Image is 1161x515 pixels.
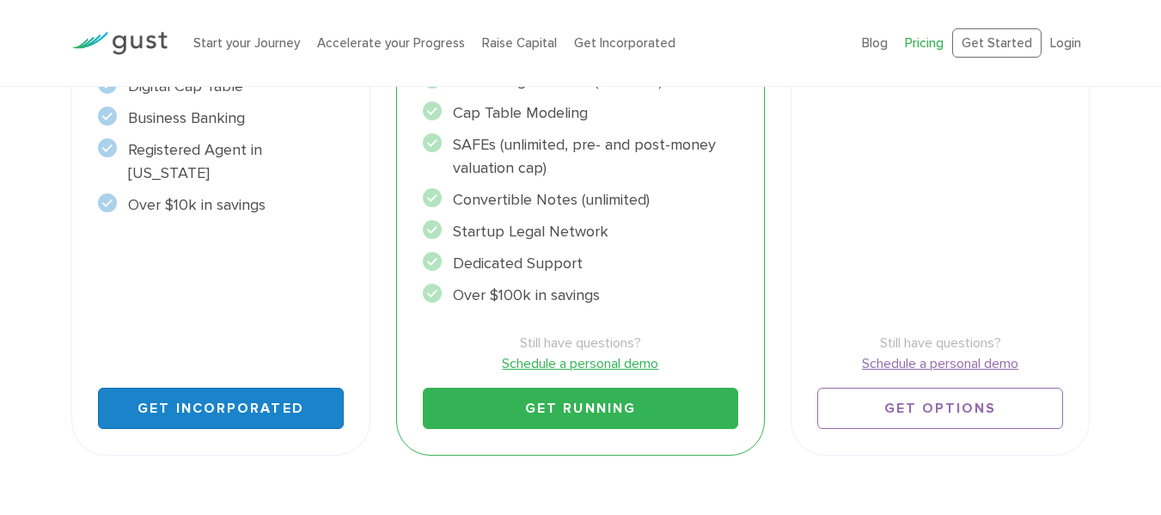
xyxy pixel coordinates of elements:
li: Startup Legal Network [423,220,737,243]
li: Dedicated Support [423,252,737,275]
li: SAFEs (unlimited, pre- and post-money valuation cap) [423,133,737,180]
li: Convertible Notes (unlimited) [423,188,737,212]
a: Start your Journey [193,35,300,51]
a: Raise Capital [482,35,557,51]
a: Schedule a personal demo [423,353,737,374]
img: Gust Logo [71,32,168,55]
a: Schedule a personal demo [817,353,1064,374]
a: Pricing [905,35,944,51]
a: Login [1050,35,1081,51]
a: Get Options [817,388,1064,429]
li: Business Banking [98,107,345,130]
a: Get Incorporated [98,388,345,429]
a: Get Incorporated [574,35,675,51]
span: Still have questions? [423,333,737,353]
li: Registered Agent in [US_STATE] [98,138,345,185]
a: Get Running [423,388,737,429]
li: Over $10k in savings [98,193,345,217]
a: Get Started [952,28,1042,58]
a: Accelerate your Progress [317,35,465,51]
li: Cap Table Modeling [423,101,737,125]
li: Over $100k in savings [423,284,737,307]
a: Blog [862,35,888,51]
span: Still have questions? [817,333,1064,353]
